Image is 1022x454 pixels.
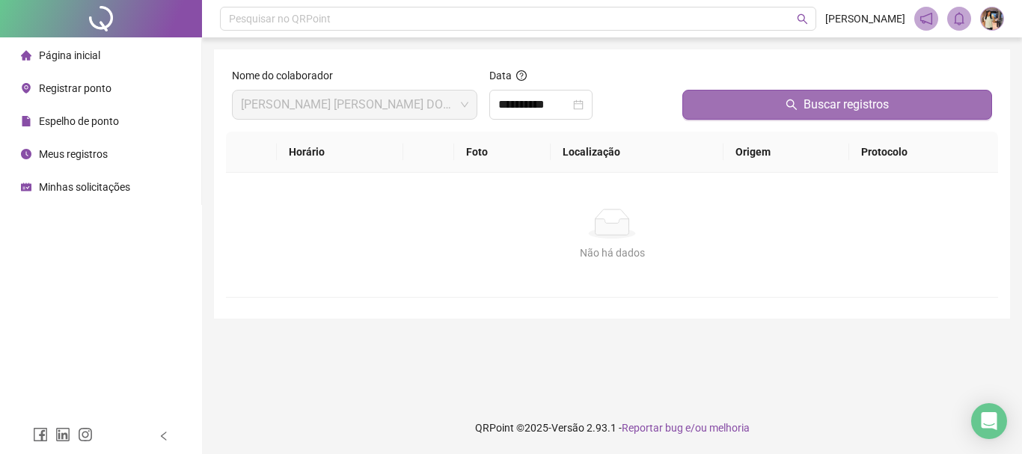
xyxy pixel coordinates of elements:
[786,99,798,111] span: search
[551,132,723,173] th: Localização
[39,181,130,193] span: Minhas solicitações
[202,402,1022,454] footer: QRPoint © 2025 - 2.93.1 -
[21,149,31,159] span: clock-circle
[277,132,404,173] th: Horário
[723,132,848,173] th: Origem
[952,12,966,25] span: bell
[21,116,31,126] span: file
[232,67,343,84] label: Nome do colaborador
[39,115,119,127] span: Espelho de ponto
[849,132,998,173] th: Protocolo
[971,403,1007,439] div: Open Intercom Messenger
[920,12,933,25] span: notification
[804,96,889,114] span: Buscar registros
[682,90,992,120] button: Buscar registros
[21,83,31,93] span: environment
[241,91,468,119] span: LUIS ALESSANDRO MORAIS DOS SANTOS
[622,422,750,434] span: Reportar bug e/ou melhoria
[244,245,980,261] div: Não há dados
[33,427,48,442] span: facebook
[39,49,100,61] span: Página inicial
[21,50,31,61] span: home
[825,10,905,27] span: [PERSON_NAME]
[21,182,31,192] span: schedule
[39,148,108,160] span: Meus registros
[489,70,512,82] span: Data
[516,70,527,81] span: question-circle
[797,13,808,25] span: search
[159,431,169,441] span: left
[454,132,551,173] th: Foto
[981,7,1003,30] img: 90509
[78,427,93,442] span: instagram
[39,82,111,94] span: Registrar ponto
[551,422,584,434] span: Versão
[55,427,70,442] span: linkedin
